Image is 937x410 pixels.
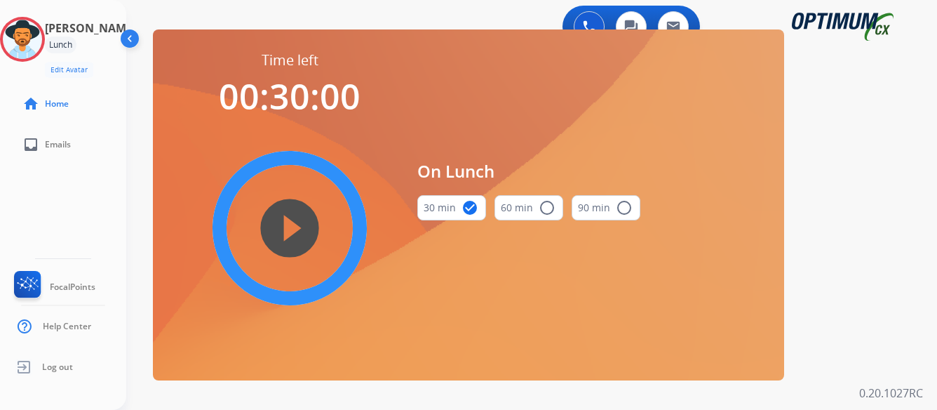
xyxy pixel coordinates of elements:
span: Time left [262,51,318,70]
span: 00:30:00 [219,72,360,120]
mat-icon: check_circle [461,199,478,216]
button: 30 min [417,195,486,220]
mat-icon: play_circle_filled [281,220,298,237]
span: Emails [45,139,71,150]
span: On Lunch [417,159,640,184]
span: Home [45,98,69,110]
p: 0.20.1027RC [859,385,923,402]
div: Lunch [45,37,76,53]
h3: [PERSON_NAME] [45,20,136,37]
span: FocalPoints [50,282,95,293]
button: 90 min [572,195,640,220]
a: FocalPoints [11,271,95,303]
mat-icon: radio_button_unchecked [539,199,555,216]
span: Log out [42,362,73,373]
mat-icon: radio_button_unchecked [616,199,633,216]
mat-icon: home [22,95,39,112]
mat-icon: inbox [22,136,39,153]
button: 60 min [494,195,563,220]
button: Edit Avatar [45,62,93,78]
img: avatar [3,20,42,59]
span: Help Center [43,321,91,332]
